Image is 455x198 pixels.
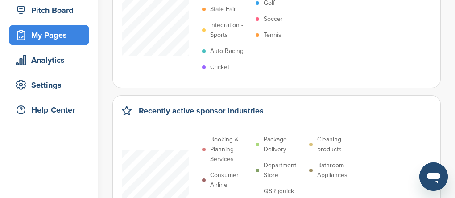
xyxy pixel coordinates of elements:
[210,135,251,164] p: Booking & Planning Services
[13,27,89,43] div: My Pages
[264,14,283,24] p: Soccer
[13,2,89,18] div: Pitch Board
[210,62,229,72] p: Cricket
[264,30,281,40] p: Tennis
[264,161,305,180] p: Department Store
[210,20,251,40] p: Integration - Sports
[9,25,89,45] a: My Pages
[13,102,89,118] div: Help Center
[9,50,89,70] a: Analytics
[9,100,89,120] a: Help Center
[210,170,251,190] p: Consumer Airline
[210,4,236,14] p: State Fair
[9,75,89,95] a: Settings
[264,135,305,154] p: Package Delivery
[139,105,264,117] h2: Recently active sponsor industries
[210,46,244,56] p: Auto Racing
[13,77,89,93] div: Settings
[317,135,358,154] p: Cleaning products
[419,162,448,191] iframe: Button to launch messaging window
[13,52,89,68] div: Analytics
[317,161,358,180] p: Bathroom Appliances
